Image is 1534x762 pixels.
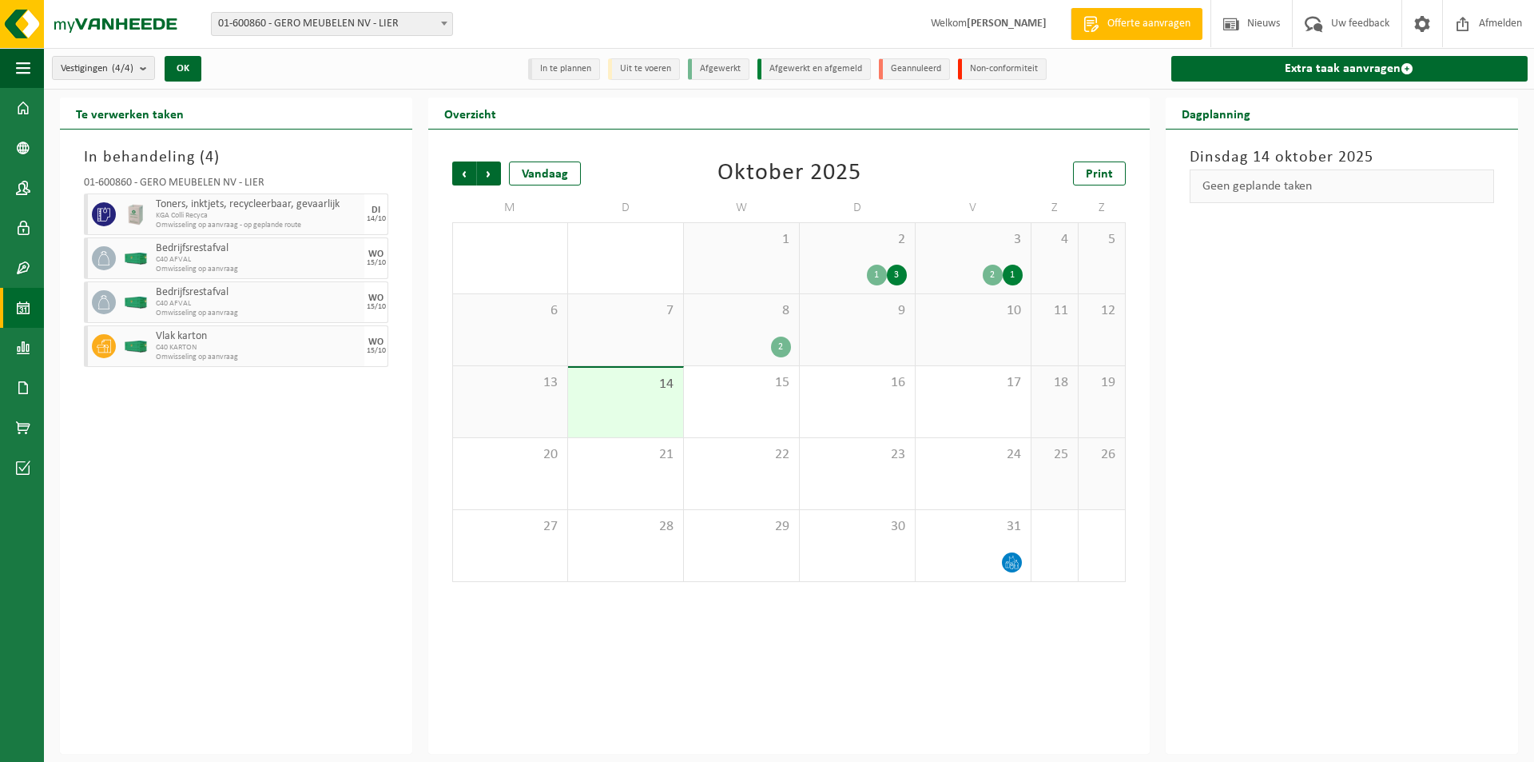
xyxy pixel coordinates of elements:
span: Offerte aanvragen [1103,16,1194,32]
span: 7 [576,302,675,320]
span: Omwisseling op aanvraag - op geplande route [156,221,360,230]
span: 01-600860 - GERO MEUBELEN NV - LIER [212,13,452,35]
span: C40 AFVAL [156,255,360,265]
span: 1 [692,231,791,249]
div: WO [368,293,383,303]
h2: Te verwerken taken [60,98,200,129]
span: Print [1086,168,1113,181]
span: 26 [1087,446,1117,464]
td: V [916,193,1031,222]
span: 5 [1087,231,1117,249]
a: Offerte aanvragen [1071,8,1202,40]
span: C40 AFVAL [156,299,360,309]
button: Vestigingen(4/4) [52,56,155,80]
td: M [452,193,568,222]
button: OK [165,56,201,82]
div: 01-600860 - GERO MEUBELEN NV - LIER [84,178,388,193]
td: D [568,193,684,222]
div: DI [372,205,380,215]
span: 24 [924,446,1023,464]
span: 13 [461,374,559,392]
span: 18 [1039,374,1070,392]
span: 11 [1039,302,1070,320]
span: 10 [924,302,1023,320]
span: 12 [1087,302,1117,320]
div: 3 [887,265,907,285]
strong: [PERSON_NAME] [967,18,1047,30]
span: Vorige [452,162,476,186]
span: 25 [1039,446,1070,464]
div: 1 [1003,265,1023,285]
td: Z [1079,193,1126,222]
span: Volgende [477,162,501,186]
count: (4/4) [112,63,133,74]
span: 30 [808,518,907,536]
div: 1 [867,265,887,285]
div: Geen geplande taken [1190,170,1494,203]
span: 01-600860 - GERO MEUBELEN NV - LIER [211,12,453,36]
div: 15/10 [367,347,386,355]
span: 16 [808,374,907,392]
span: 27 [461,518,559,536]
div: Oktober 2025 [717,162,861,186]
span: 20 [461,446,559,464]
div: 14/10 [367,215,386,223]
div: Vandaag [509,162,581,186]
span: 19 [1087,374,1117,392]
div: WO [368,249,383,259]
span: Bedrijfsrestafval [156,242,360,255]
span: Omwisseling op aanvraag [156,309,360,318]
span: 9 [808,302,907,320]
span: 29 [692,518,791,536]
li: Non-conformiteit [958,58,1047,80]
span: Toners, inktjets, recycleerbaar, gevaarlijk [156,198,360,211]
td: Z [1031,193,1079,222]
span: 17 [924,374,1023,392]
td: D [800,193,916,222]
span: Bedrijfsrestafval [156,286,360,299]
h3: Dinsdag 14 oktober 2025 [1190,146,1494,170]
h2: Overzicht [428,98,512,129]
li: Afgewerkt [688,58,749,80]
span: 15 [692,374,791,392]
a: Print [1073,162,1126,186]
span: 4 [1039,231,1070,249]
span: KGA Colli Recyca [156,211,360,221]
img: HK-XC-40-GN-00 [124,341,148,353]
span: 22 [692,446,791,464]
span: 8 [692,302,791,320]
span: 21 [576,446,675,464]
span: 31 [924,518,1023,536]
span: 28 [576,518,675,536]
span: Vlak karton [156,330,360,343]
span: 14 [576,376,675,393]
span: 3 [924,231,1023,249]
img: HK-XC-40-GN-00 [124,253,148,265]
span: 2 [808,231,907,249]
div: WO [368,337,383,347]
span: Omwisseling op aanvraag [156,353,360,362]
li: Afgewerkt en afgemeld [757,58,871,80]
span: Omwisseling op aanvraag [156,265,360,274]
h2: Dagplanning [1166,98,1266,129]
li: Geannuleerd [879,58,950,80]
span: Vestigingen [61,57,133,81]
img: HK-XC-40-GN-00 [124,297,148,309]
span: C40 KARTON [156,343,360,353]
span: 6 [461,302,559,320]
div: 15/10 [367,303,386,311]
td: W [684,193,800,222]
div: 15/10 [367,259,386,267]
div: 2 [983,265,1003,285]
li: In te plannen [528,58,600,80]
div: 2 [771,337,791,357]
h3: In behandeling ( ) [84,146,388,170]
li: Uit te voeren [608,58,680,80]
a: Extra taak aanvragen [1171,56,1528,82]
span: 4 [205,150,214,166]
img: IC-CB-0000-00-01 [124,202,148,226]
span: 23 [808,446,907,464]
